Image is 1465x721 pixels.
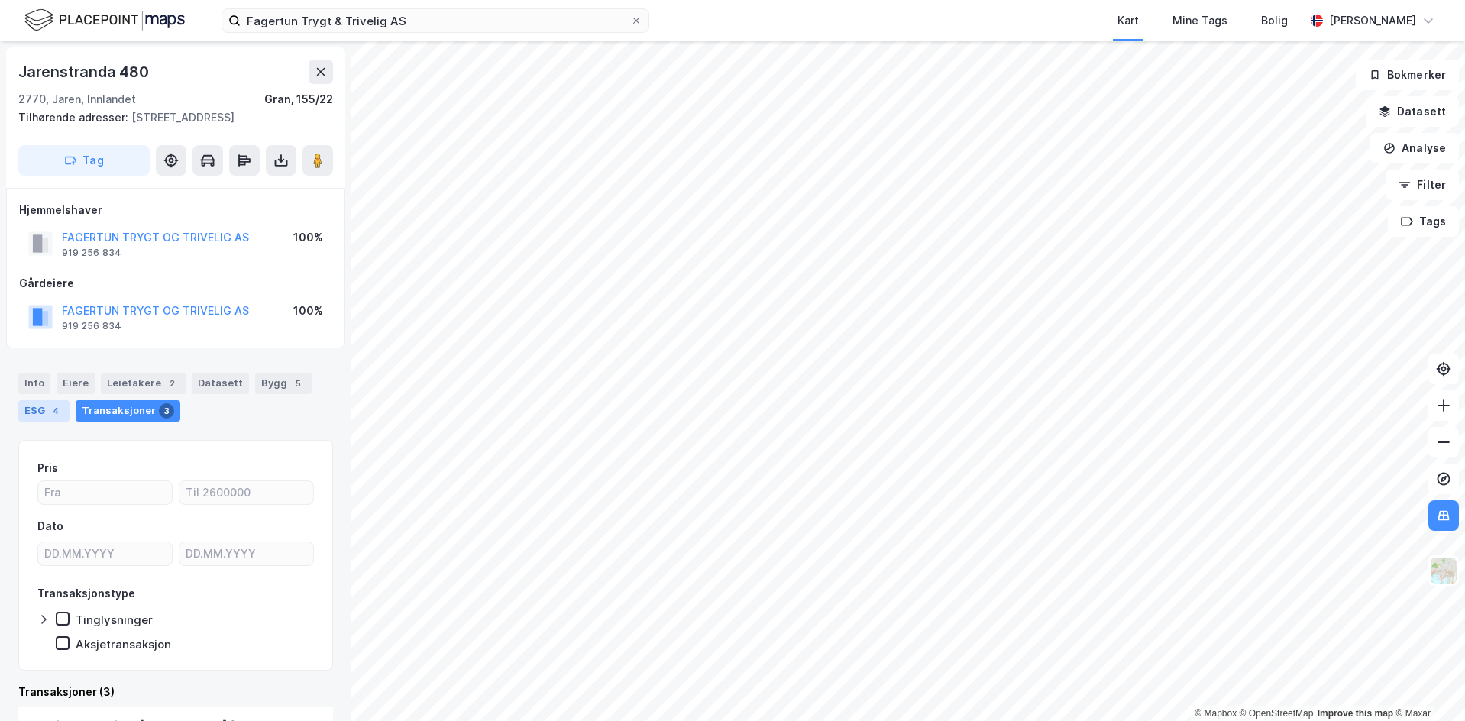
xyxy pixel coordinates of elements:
div: ESG [18,400,70,422]
div: 5 [290,376,306,391]
div: Transaksjonstype [37,584,135,603]
div: Tinglysninger [76,613,153,627]
div: [STREET_ADDRESS] [18,108,321,127]
button: Tag [18,145,150,176]
div: Aksjetransaksjon [76,637,171,651]
div: Transaksjoner (3) [18,683,333,701]
input: Søk på adresse, matrikkel, gårdeiere, leietakere eller personer [241,9,630,32]
div: Bolig [1261,11,1288,30]
img: Z [1429,556,1458,585]
div: 2 [164,376,179,391]
div: Kontrollprogram for chat [1389,648,1465,721]
div: Eiere [57,373,95,394]
div: [PERSON_NAME] [1329,11,1416,30]
span: Tilhørende adresser: [18,111,131,124]
div: Mine Tags [1172,11,1227,30]
div: 100% [293,302,323,320]
a: Improve this map [1318,708,1393,719]
button: Tags [1388,206,1459,237]
div: Gårdeiere [19,274,332,293]
input: DD.MM.YYYY [179,542,313,565]
div: Kart [1117,11,1139,30]
a: OpenStreetMap [1240,708,1314,719]
button: Datasett [1366,96,1459,127]
a: Mapbox [1195,708,1237,719]
div: 100% [293,228,323,247]
div: Datasett [192,373,249,394]
div: Jarenstranda 480 [18,60,152,84]
iframe: Chat Widget [1389,648,1465,721]
div: Hjemmelshaver [19,201,332,219]
div: Dato [37,517,63,535]
div: 2770, Jaren, Innlandet [18,90,136,108]
div: Pris [37,459,58,477]
div: Transaksjoner [76,400,180,422]
div: 3 [159,403,174,419]
div: 919 256 834 [62,320,121,332]
button: Analyse [1370,133,1459,163]
div: Info [18,373,50,394]
img: logo.f888ab2527a4732fd821a326f86c7f29.svg [24,7,185,34]
button: Filter [1386,170,1459,200]
div: 919 256 834 [62,247,121,259]
div: Bygg [255,373,312,394]
input: Til 2600000 [179,481,313,504]
button: Bokmerker [1356,60,1459,90]
div: Leietakere [101,373,186,394]
input: Fra [38,481,172,504]
div: 4 [48,403,63,419]
div: Gran, 155/22 [264,90,333,108]
input: DD.MM.YYYY [38,542,172,565]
